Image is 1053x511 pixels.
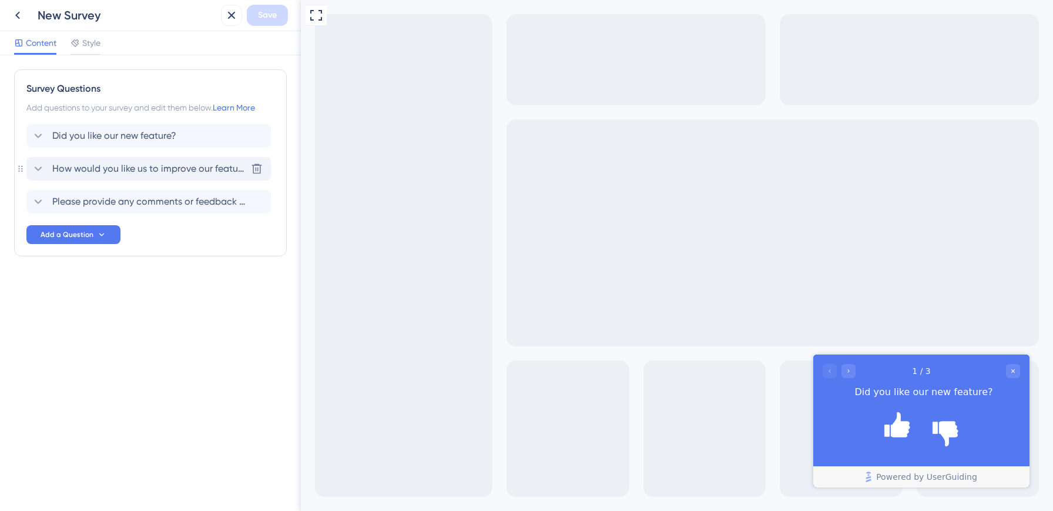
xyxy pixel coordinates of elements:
[213,103,255,112] a: Learn More
[26,82,274,96] div: Survey Questions
[82,36,100,50] span: Style
[247,5,288,26] button: Save
[26,225,120,244] button: Add a Question
[512,355,729,487] iframe: UserGuiding Survey
[52,195,246,209] span: Please provide any comments or feedback regarding your experience with our service.
[26,36,56,50] span: Content
[41,230,93,239] span: Add a Question
[258,8,277,22] span: Save
[38,7,216,24] div: New Survey
[26,101,274,115] div: Add questions to your survey and edit them below.
[52,129,176,143] span: Did you like our new feature?
[52,162,246,176] span: How would you like us to improve our feature?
